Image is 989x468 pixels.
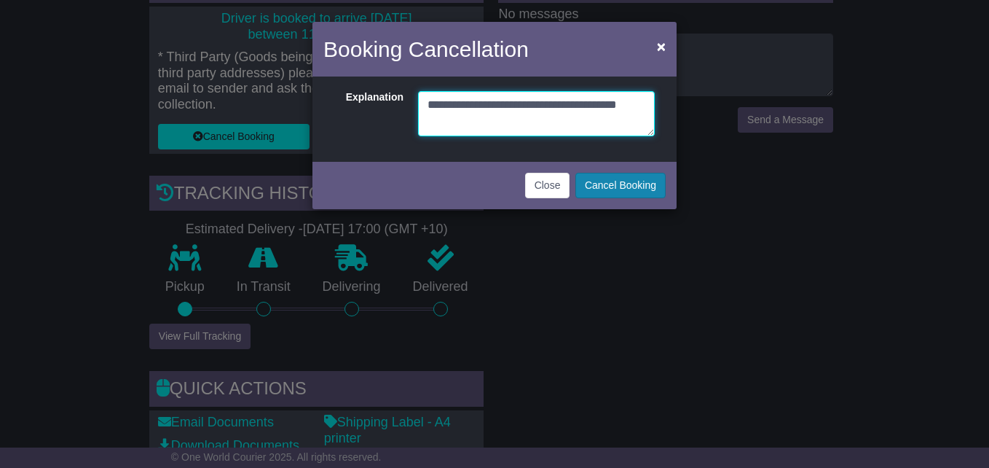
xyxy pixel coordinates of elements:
button: Close [650,31,673,61]
button: Close [525,173,570,198]
h4: Booking Cancellation [323,33,529,66]
label: Explanation [327,91,411,133]
span: × [657,38,666,55]
button: Cancel Booking [575,173,666,198]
